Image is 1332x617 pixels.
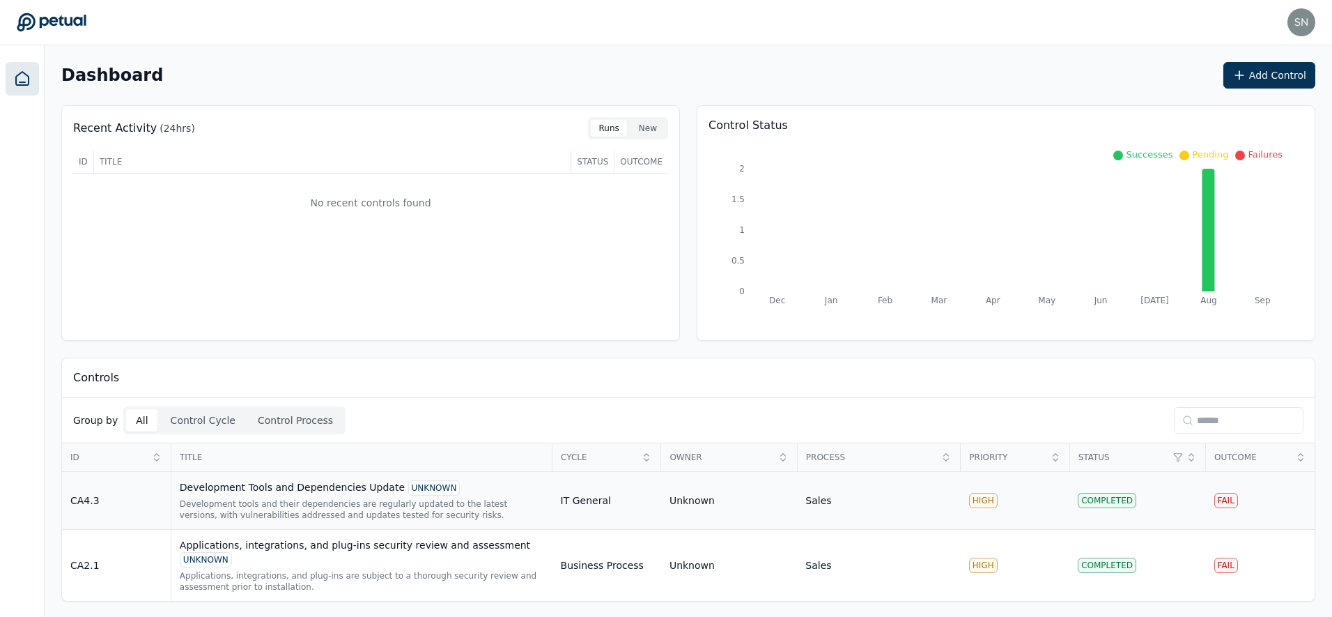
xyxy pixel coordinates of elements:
[180,498,544,521] div: Development tools and their dependencies are regularly updated to the latest versions, with vulne...
[1200,296,1216,305] tspan: Aug
[824,296,838,305] tspan: Jan
[17,13,86,32] a: Go to Dashboard
[1078,452,1169,463] span: Status
[969,452,1045,463] span: Priority
[70,558,162,572] div: CA2.1
[805,494,831,508] div: Sales
[986,296,1000,305] tspan: Apr
[79,156,88,167] span: ID
[805,558,831,572] div: Sales
[100,156,566,167] span: Title
[591,120,628,137] button: Runs
[731,195,745,204] tspan: 1.5
[1214,493,1238,508] div: Fail
[73,120,157,137] p: Recent Activity
[739,287,745,296] tspan: 0
[969,558,998,573] div: HIGH
[1223,62,1315,89] button: Add Control
[1038,296,1055,305] tspan: May
[180,452,543,463] span: Title
[1192,149,1228,160] span: Pending
[739,164,745,174] tspan: 2
[1214,452,1291,463] span: Outcome
[160,121,195,135] p: (24hrs)
[126,409,157,432] button: All
[731,256,745,266] tspan: 0.5
[1255,296,1271,305] tspan: Sep
[620,156,663,167] span: Outcome
[708,117,1303,134] p: Control Status
[180,538,544,568] div: Applications, integrations, and plug-ins security review and assessment
[161,409,245,432] button: Control Cycle
[180,480,544,496] div: Development Tools and Dependencies Update
[1078,493,1136,508] div: Completed
[931,296,947,305] tspan: Mar
[6,62,39,96] a: Dashboard
[969,493,998,508] div: HIGH
[1126,149,1172,160] span: Successes
[73,370,119,386] p: Controls
[630,120,665,137] button: New
[61,66,163,85] h2: Dashboard
[248,409,343,432] button: Control Process
[552,472,661,530] td: IT General
[1094,296,1108,305] tspan: Jun
[1140,296,1169,305] tspan: [DATE]
[561,452,637,463] span: Cycle
[408,480,460,496] div: UNKNOWN
[769,296,785,305] tspan: Dec
[180,570,544,593] div: Applications, integrations, and plug-ins are subject to a thorough security review and assessment...
[1248,149,1283,160] span: Failures
[577,156,608,167] span: Status
[73,174,668,233] td: No recent controls found
[552,530,661,602] td: Business Process
[669,452,773,463] span: Owner
[739,225,745,235] tspan: 1
[806,452,937,463] span: Process
[180,552,232,568] div: UNKNOWN
[73,413,118,427] p: Group by
[70,452,147,463] span: ID
[1214,558,1238,573] div: Fail
[1078,558,1136,573] div: Completed
[70,494,162,508] div: CA4.3
[878,296,892,305] tspan: Feb
[1287,8,1315,36] img: snir@petual.ai
[669,558,715,572] div: Unknown
[669,494,715,508] div: Unknown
